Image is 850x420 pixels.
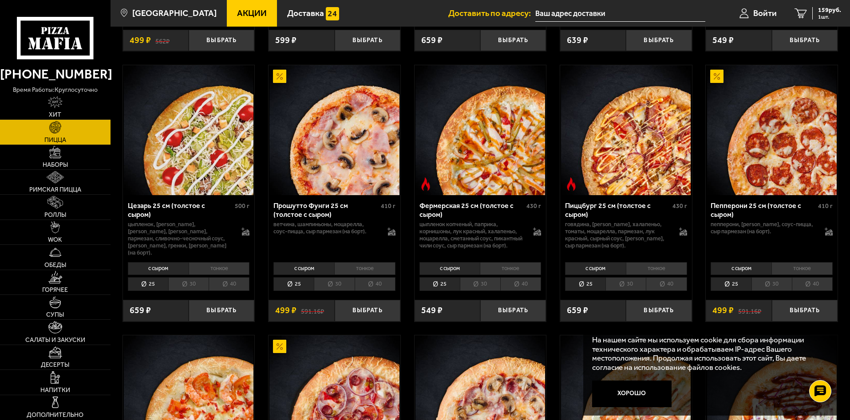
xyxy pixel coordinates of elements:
s: 591.16 ₽ [738,306,761,315]
span: Десерты [41,362,69,368]
div: Цезарь 25 см (толстое с сыром) [128,201,233,218]
img: Прошутто Фунги 25 см (толстое с сыром) [269,65,399,195]
button: Выбрать [480,30,546,51]
a: Острое блюдоПиццбург 25 см (толстое с сыром) [560,65,692,195]
button: Хорошо [592,381,672,407]
span: 549 ₽ [712,36,734,45]
button: Выбрать [189,30,254,51]
a: Острое блюдоФермерская 25 см (толстое с сыром) [415,65,546,195]
span: 430 г [672,202,687,210]
span: Пицца [44,137,66,143]
img: Фермерская 25 см (толстое с сыром) [415,65,545,195]
li: 25 [128,277,168,291]
span: Салаты и закуски [25,337,85,343]
li: 40 [500,277,541,291]
span: Дополнительно [27,412,83,418]
span: Наборы [43,162,68,168]
a: Цезарь 25 см (толстое с сыром) [123,65,255,195]
li: 25 [273,277,314,291]
p: говядина, [PERSON_NAME], халапеньо, томаты, моцарелла, пармезан, лук красный, сырный соус, [PERSO... [565,221,670,249]
li: 30 [168,277,209,291]
button: Выбрать [772,30,838,51]
li: 40 [355,277,395,291]
li: с сыром [128,262,189,275]
span: Хит [49,112,61,118]
img: Острое блюдо [565,177,578,191]
span: 549 ₽ [421,306,443,315]
li: 30 [460,277,500,291]
p: цыпленок копченый, паприка, корнишоны, лук красный, халапеньо, моцарелла, сметанный соус, пикантн... [419,221,525,249]
span: Супы [46,312,64,318]
span: 639 ₽ [567,36,588,45]
span: 499 ₽ [712,306,734,315]
li: 30 [314,277,354,291]
s: 562 ₽ [155,36,170,45]
p: ветчина, шампиньоны, моцарелла, соус-пицца, сыр пармезан (на борт). [273,221,379,235]
span: Обеды [44,262,66,268]
button: Выбрать [626,30,692,51]
img: Пепперони 25 см (толстое с сыром) [707,65,837,195]
p: пепперони, [PERSON_NAME], соус-пицца, сыр пармезан (на борт). [711,221,816,235]
button: Выбрать [335,30,400,51]
img: Акционный [273,340,286,353]
li: 30 [751,277,792,291]
span: Горячее [42,287,68,293]
a: АкционныйПепперони 25 см (толстое с сыром) [706,65,838,195]
img: Пиццбург 25 см (толстое с сыром) [561,65,691,195]
li: с сыром [273,262,334,275]
div: Прошутто Фунги 25 см (толстое с сыром) [273,201,379,218]
img: Острое блюдо [419,177,432,191]
span: 499 ₽ [275,306,297,315]
span: Роллы [44,212,66,218]
p: цыпленок, [PERSON_NAME], [PERSON_NAME], [PERSON_NAME], пармезан, сливочно-чесночный соус, [PERSON... [128,221,233,256]
span: 500 г [235,202,249,210]
input: Ваш адрес доставки [535,5,705,22]
s: 591.16 ₽ [301,306,324,315]
span: 659 ₽ [130,306,151,315]
span: 499 ₽ [130,36,151,45]
button: Выбрать [772,300,838,322]
button: Выбрать [189,300,254,322]
span: Напитки [40,387,70,393]
li: с сыром [711,262,771,275]
div: Пепперони 25 см (толстое с сыром) [711,201,816,218]
span: 1 шт. [818,14,841,20]
button: Выбрать [626,300,692,322]
div: Фермерская 25 см (толстое с сыром) [419,201,525,218]
span: 659 ₽ [567,306,588,315]
span: Римская пицца [29,187,81,193]
li: тонкое [189,262,250,275]
li: 25 [565,277,605,291]
span: Акции [237,9,267,17]
img: 15daf4d41897b9f0e9f617042186c801.svg [326,7,339,20]
li: с сыром [565,262,626,275]
li: 40 [209,277,249,291]
span: Доставка [287,9,324,17]
li: 40 [792,277,833,291]
span: 410 г [381,202,395,210]
li: тонкое [480,262,541,275]
li: 30 [605,277,646,291]
p: На нашем сайте мы используем cookie для сбора информации технического характера и обрабатываем IP... [592,335,824,372]
button: Выбрать [335,300,400,322]
span: 410 г [818,202,833,210]
span: 659 ₽ [421,36,443,45]
li: 25 [711,277,751,291]
li: с сыром [419,262,480,275]
span: 599 ₽ [275,36,297,45]
li: 40 [646,277,687,291]
a: АкционныйПрошутто Фунги 25 см (толстое с сыром) [269,65,400,195]
div: Пиццбург 25 см (толстое с сыром) [565,201,670,218]
span: 159 руб. [818,7,841,13]
span: Войти [753,9,777,17]
span: 430 г [526,202,541,210]
img: Акционный [710,70,723,83]
span: WOK [48,237,62,243]
img: Акционный [273,70,286,83]
li: тонкое [626,262,687,275]
li: тонкое [771,262,833,275]
button: Выбрать [480,300,546,322]
img: Цезарь 25 см (толстое с сыром) [124,65,253,195]
span: Доставить по адресу: [448,9,535,17]
span: [GEOGRAPHIC_DATA] [132,9,217,17]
